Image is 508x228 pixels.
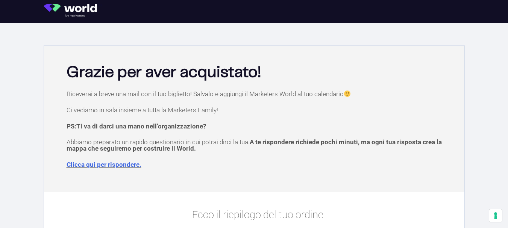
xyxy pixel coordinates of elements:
span: A te rispondere richiede pochi minuti, ma ogni tua risposta crea la mappa che seguiremo per costr... [67,138,442,152]
img: 🙂 [344,91,350,97]
button: Le tue preferenze relative al consenso per le tecnologie di tracciamento [489,209,502,222]
strong: PS: [67,122,206,130]
b: Grazie per aver acquistato! [67,65,261,80]
iframe: Customerly Messenger Launcher [6,199,29,221]
p: Ci vediamo in sala insieme a tutta la Marketers Family! [67,107,449,113]
a: Clicca qui per rispondere. [67,161,141,168]
span: Ti va di darci una mano nell’organizzazione? [76,122,206,130]
p: Abbiamo preparato un rapido questionario in cui potrai dirci la tua. [67,139,449,152]
p: Ecco il riepilogo del tuo ordine [70,207,446,223]
p: Riceverai a breve una mail con il tuo biglietto! Salvalo e aggiungi il Marketers World al tuo cal... [67,91,449,97]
